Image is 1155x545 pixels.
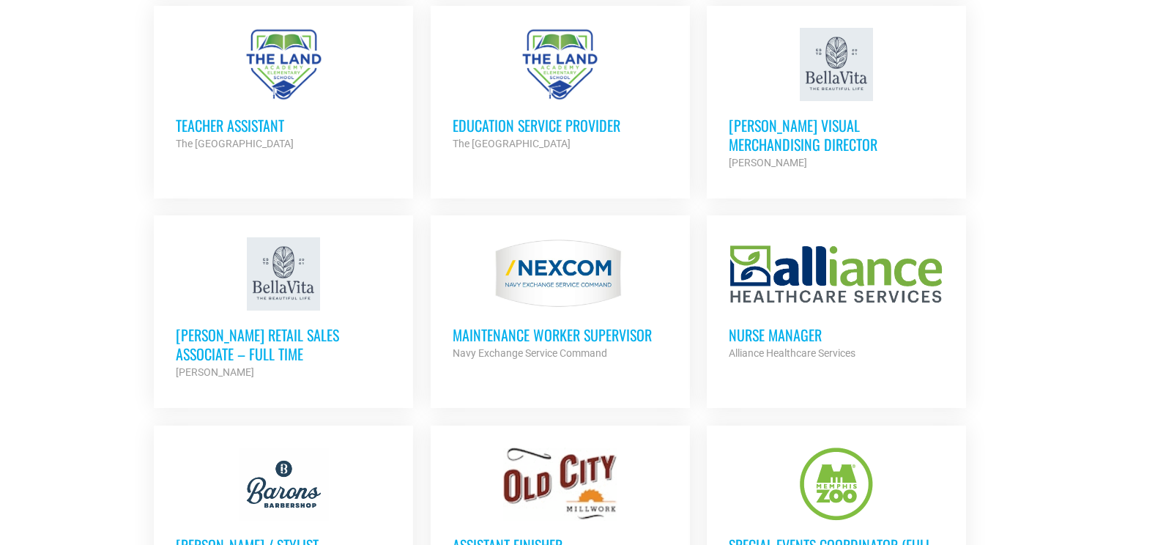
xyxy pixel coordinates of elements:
strong: The [GEOGRAPHIC_DATA] [176,138,294,149]
a: [PERSON_NAME] Visual Merchandising Director [PERSON_NAME] [707,6,966,193]
h3: Nurse Manager [729,325,944,344]
a: MAINTENANCE WORKER SUPERVISOR Navy Exchange Service Command [431,215,690,384]
a: Teacher Assistant The [GEOGRAPHIC_DATA] [154,6,413,174]
h3: [PERSON_NAME] Retail Sales Associate – Full Time [176,325,391,363]
h3: Education Service Provider [453,116,668,135]
strong: [PERSON_NAME] [729,157,807,168]
strong: The [GEOGRAPHIC_DATA] [453,138,571,149]
strong: Alliance Healthcare Services [729,347,855,359]
h3: Teacher Assistant [176,116,391,135]
strong: [PERSON_NAME] [176,366,254,378]
a: [PERSON_NAME] Retail Sales Associate – Full Time [PERSON_NAME] [154,215,413,403]
a: Nurse Manager Alliance Healthcare Services [707,215,966,384]
h3: [PERSON_NAME] Visual Merchandising Director [729,116,944,154]
a: Education Service Provider The [GEOGRAPHIC_DATA] [431,6,690,174]
h3: MAINTENANCE WORKER SUPERVISOR [453,325,668,344]
strong: Navy Exchange Service Command [453,347,607,359]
